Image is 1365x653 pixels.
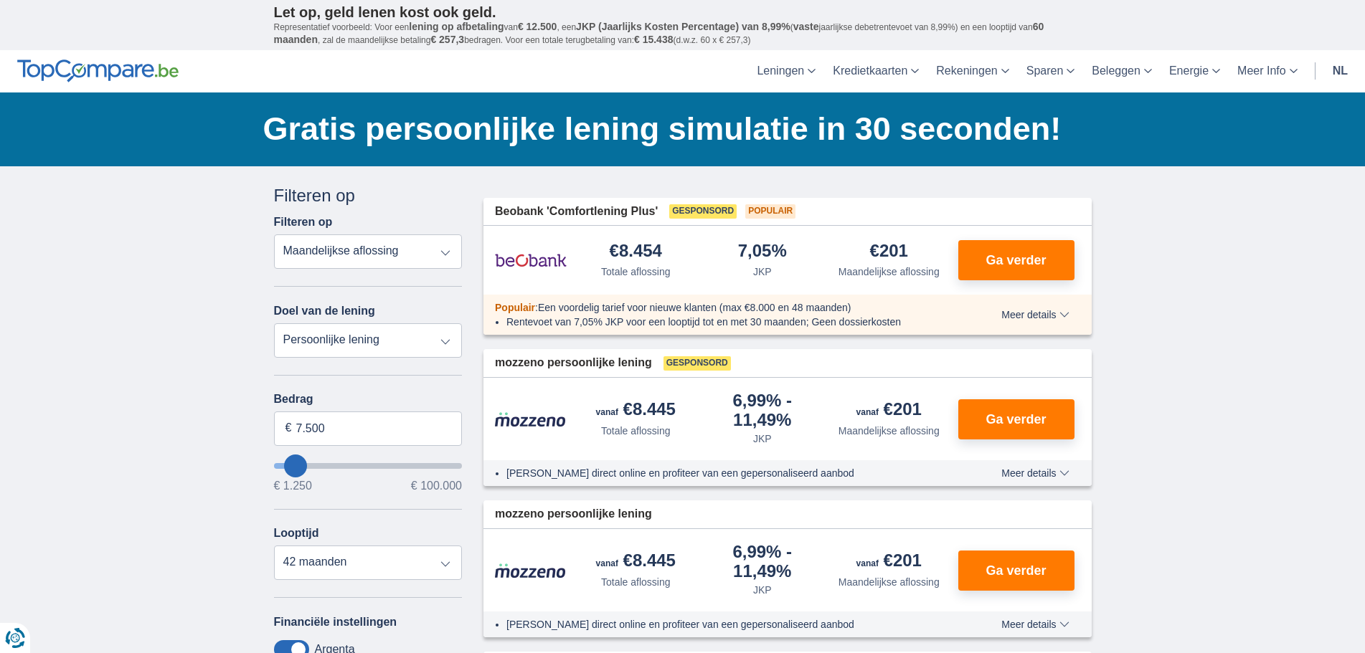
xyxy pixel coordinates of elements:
[986,254,1046,267] span: Ga verder
[274,21,1044,45] span: 60 maanden
[748,50,824,92] a: Leningen
[1018,50,1084,92] a: Sparen
[495,355,652,371] span: mozzeno persoonlijke lening
[986,564,1046,577] span: Ga verder
[1229,50,1306,92] a: Meer Info
[495,204,658,220] span: Beobank 'Comfortlening Plus'
[793,21,819,32] span: vaste
[274,21,1092,47] p: Representatief voorbeeld: Voor een van , een ( jaarlijkse debetrentevoet van 8,99%) en een loopti...
[596,552,676,572] div: €8.445
[483,300,960,315] div: :
[839,424,940,438] div: Maandelijkse aflossing
[538,302,851,313] span: Een voordelig tarief voor nieuwe klanten (max €8.000 en 48 maanden)
[1161,50,1229,92] a: Energie
[1324,50,1356,92] a: nl
[753,432,772,446] div: JKP
[576,21,790,32] span: JKP (Jaarlijks Kosten Percentage) van 8,99%
[986,413,1046,426] span: Ga verder
[518,21,557,32] span: € 12.500
[506,617,949,631] li: [PERSON_NAME] direct online en profiteer van een gepersonaliseerd aanbod
[1001,619,1069,629] span: Meer details
[753,264,772,279] div: JKP
[738,242,787,262] div: 7,05%
[927,50,1017,92] a: Rekeningen
[601,575,671,589] div: Totale aflossing
[991,467,1080,479] button: Meer details
[991,309,1080,320] button: Meer details
[274,183,463,208] div: Filteren op
[1001,310,1069,320] span: Meer details
[1001,468,1069,478] span: Meer details
[506,466,949,480] li: [PERSON_NAME] direct online en profiteer van een gepersonaliseerd aanbod
[601,424,671,438] div: Totale aflossing
[506,315,949,329] li: Rentevoet van 7,05% JKP voor een looptijd tot en met 30 maanden; Geen dossierkosten
[856,401,922,421] div: €201
[285,420,292,437] span: €
[958,550,1074,591] button: Ga verder
[495,411,567,427] img: product.pl.alt Mozzeno
[601,264,671,279] div: Totale aflossing
[745,204,795,219] span: Populair
[495,506,652,523] span: mozzeno persoonlijke lening
[1083,50,1161,92] a: Beleggen
[17,59,179,82] img: TopCompare
[870,242,908,262] div: €201
[409,21,504,32] span: lening op afbetaling
[430,34,464,45] span: € 257,3
[274,463,463,469] input: wantToBorrow
[274,616,397,629] label: Financiële instellingen
[274,305,375,318] label: Doel van de lening
[274,480,312,492] span: € 1.250
[705,392,821,429] div: 6,99%
[274,4,1092,21] p: Let op, geld lenen kost ook geld.
[274,527,319,540] label: Looptijd
[274,216,333,229] label: Filteren op
[824,50,927,92] a: Kredietkaarten
[495,563,567,578] img: product.pl.alt Mozzeno
[669,204,737,219] span: Gesponsord
[596,401,676,421] div: €8.445
[958,399,1074,439] button: Ga verder
[991,619,1080,630] button: Meer details
[610,242,662,262] div: €8.454
[411,480,462,492] span: € 100.000
[634,34,674,45] span: € 15.438
[753,583,772,597] div: JKP
[856,552,922,572] div: €201
[663,356,731,371] span: Gesponsord
[495,302,535,313] span: Populair
[263,107,1092,151] h1: Gratis persoonlijke lening simulatie in 30 seconden!
[839,264,940,279] div: Maandelijkse aflossing
[495,242,567,278] img: product.pl.alt Beobank
[839,575,940,589] div: Maandelijkse aflossing
[705,543,821,580] div: 6,99%
[958,240,1074,280] button: Ga verder
[274,393,463,406] label: Bedrag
